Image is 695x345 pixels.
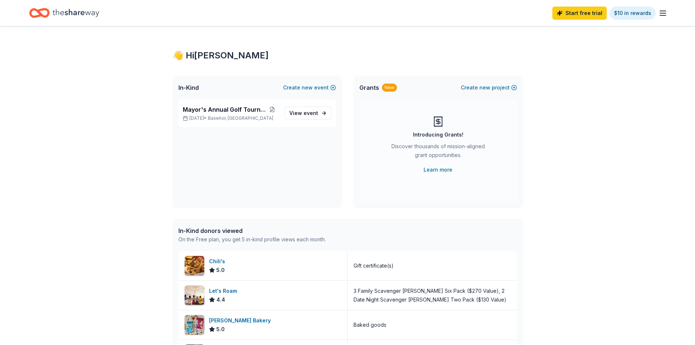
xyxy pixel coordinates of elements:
[216,325,225,334] span: 5.0
[461,83,517,92] button: Createnewproject
[354,261,394,270] div: Gift certificate(s)
[304,110,318,116] span: event
[183,105,266,114] span: Mayor's Annual Golf Tournament
[216,295,225,304] span: 4.4
[216,266,225,275] span: 5.0
[185,315,204,335] img: Image for Bobo's Bakery
[185,285,204,305] img: Image for Let's Roam
[302,83,313,92] span: new
[354,321,386,329] div: Baked goods
[610,7,656,20] a: $10 in rewards
[359,83,379,92] span: Grants
[283,83,336,92] button: Createnewevent
[178,226,326,235] div: In-Kind donors viewed
[285,107,332,120] a: View event
[183,115,279,121] p: [DATE] •
[552,7,607,20] a: Start free trial
[382,84,397,92] div: New
[479,83,490,92] span: new
[209,316,274,325] div: [PERSON_NAME] Bakery
[413,130,463,139] div: Introducing Grants!
[389,142,488,162] div: Discover thousands of mission-aligned grant opportunities.
[209,287,240,295] div: Let's Roam
[29,4,99,22] a: Home
[208,115,273,121] span: Basehor, [GEOGRAPHIC_DATA]
[209,257,228,266] div: Chili's
[424,165,452,174] a: Learn more
[354,287,511,304] div: 3 Family Scavenger [PERSON_NAME] Six Pack ($270 Value), 2 Date Night Scavenger [PERSON_NAME] Two ...
[289,109,318,118] span: View
[178,83,199,92] span: In-Kind
[173,50,523,61] div: 👋 Hi [PERSON_NAME]
[178,235,326,244] div: On the Free plan, you get 5 in-kind profile views each month.
[185,256,204,276] img: Image for Chili's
